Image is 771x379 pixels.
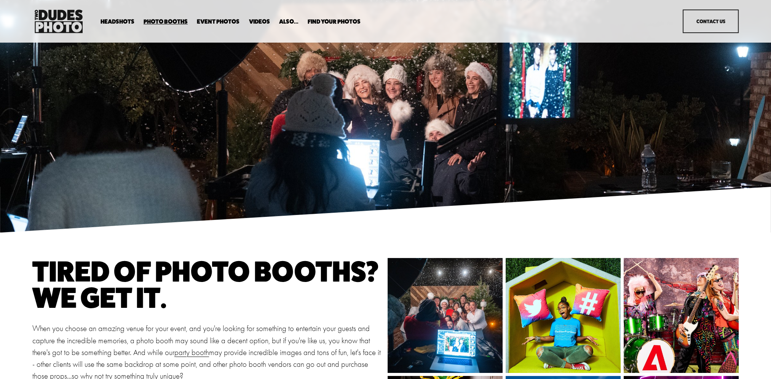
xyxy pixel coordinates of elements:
[279,19,299,25] span: Also...
[197,18,239,25] a: Event Photos
[32,258,383,311] h1: Tired of photo booths? we get it.
[249,18,270,25] a: Videos
[32,8,85,35] img: Two Dudes Photo | Headshots, Portraits &amp; Photo Booths
[101,19,134,25] span: Headshots
[174,348,209,357] a: party booth
[308,19,361,25] span: Find Your Photos
[359,258,532,373] img: 241107_MOUNTAIN WINERY-9.jpg
[279,18,299,25] a: folder dropdown
[101,18,134,25] a: folder dropdown
[144,18,188,25] a: folder dropdown
[595,258,767,373] img: 250107_Adobe_RockBand_0487.jpg
[144,19,188,25] span: Photo Booths
[308,18,361,25] a: folder dropdown
[477,258,649,373] img: 200114_Twitter3342.jpg
[683,10,739,33] a: Contact Us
